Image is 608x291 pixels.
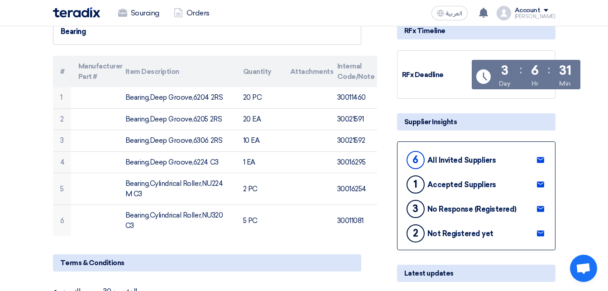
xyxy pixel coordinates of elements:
[236,173,283,205] td: 2 PC
[167,3,217,23] a: Orders
[559,64,571,77] div: 31
[559,79,571,88] div: Min
[520,62,522,78] div: :
[330,130,377,152] td: 30021592
[60,258,124,268] span: Terms & Conditions
[53,205,71,237] td: 6
[427,180,496,189] div: Accepted Suppliers
[330,87,377,108] td: 30011460
[118,151,236,173] td: Bearing,Deep Groove,6224 C3
[407,151,425,169] div: 6
[236,205,283,237] td: 5 PC
[407,175,425,194] div: 1
[397,265,555,282] div: Latest updates
[53,173,71,205] td: 5
[53,56,71,87] th: #
[53,108,71,130] td: 2
[61,26,354,37] div: Bearing
[118,108,236,130] td: Bearing,Deep Groove,6205 2RS
[407,200,425,218] div: 3
[501,64,508,77] div: 3
[236,130,283,152] td: 10 EA
[427,229,493,238] div: Not Registered yet
[431,6,468,20] button: العربية
[236,87,283,108] td: 20 PC
[118,130,236,152] td: Bearing,Deep Groove,6306 2RS
[118,173,236,205] td: Bearing,Cylindrical Roller,NU224 M C3
[53,130,71,152] td: 3
[427,205,517,213] div: No Response (Registered)
[397,113,555,131] div: Supplier Insights
[236,108,283,130] td: 20 EA
[330,173,377,205] td: 30016254
[236,151,283,173] td: 1 EA
[53,151,71,173] td: 4
[330,151,377,173] td: 30016295
[118,87,236,108] td: Bearing,Deep Groove,6204 2RS
[283,56,330,87] th: Attachments
[531,79,538,88] div: Hr
[515,7,541,15] div: Account
[330,205,377,237] td: 30011081
[71,56,118,87] th: Manufacturer Part #
[570,255,597,282] div: Open chat
[548,62,550,78] div: :
[497,6,511,20] img: profile_test.png
[531,64,539,77] div: 6
[53,7,100,18] img: Teradix logo
[330,108,377,130] td: 30021591
[515,14,555,19] div: [PERSON_NAME]
[118,56,236,87] th: Item Description
[397,22,555,39] div: RFx Timeline
[499,79,511,88] div: Day
[111,3,167,23] a: Sourcing
[236,56,283,87] th: Quantity
[446,10,462,17] span: العربية
[427,156,496,165] div: All Invited Suppliers
[118,205,236,237] td: Bearing,Cylindrical Roller,NU320 C3
[53,87,71,108] td: 1
[407,224,425,242] div: 2
[330,56,377,87] th: Internal Code/Note
[402,70,470,80] div: RFx Deadline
